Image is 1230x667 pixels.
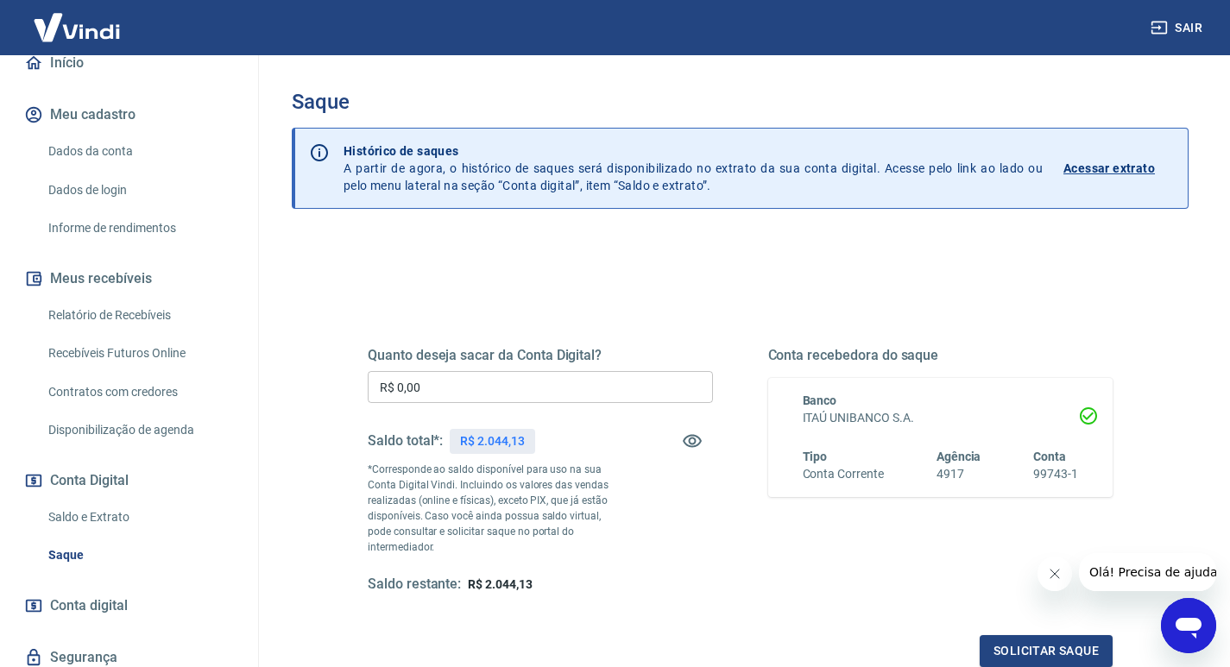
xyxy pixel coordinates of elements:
p: R$ 2.044,13 [460,432,524,450]
a: Dados de login [41,173,237,208]
img: Vindi [21,1,133,53]
span: Agência [937,450,981,463]
a: Relatório de Recebíveis [41,298,237,333]
span: R$ 2.044,13 [468,577,532,591]
button: Sair [1147,12,1209,44]
a: Disponibilização de agenda [41,412,237,448]
button: Meu cadastro [21,96,237,134]
p: Histórico de saques [344,142,1043,160]
a: Saque [41,538,237,573]
iframe: Fechar mensagem [1038,557,1072,591]
iframe: Mensagem da empresa [1079,553,1216,591]
a: Dados da conta [41,134,237,169]
p: A partir de agora, o histórico de saques será disponibilizado no extrato da sua conta digital. Ac... [344,142,1043,194]
span: Tipo [803,450,828,463]
p: *Corresponde ao saldo disponível para uso na sua Conta Digital Vindi. Incluindo os valores das ve... [368,462,627,555]
a: Recebíveis Futuros Online [41,336,237,371]
span: Conta digital [50,594,128,618]
a: Contratos com credores [41,374,237,410]
iframe: Botão para abrir a janela de mensagens [1161,598,1216,653]
h6: 99743-1 [1033,465,1078,483]
a: Informe de rendimentos [41,211,237,246]
a: Início [21,44,237,82]
a: Saldo e Extrato [41,500,237,535]
h3: Saque [292,90,1189,114]
p: Acessar extrato [1063,160,1155,177]
h6: Conta Corrente [803,465,884,483]
span: Banco [803,393,837,407]
span: Olá! Precisa de ajuda? [10,12,145,26]
a: Conta digital [21,587,237,625]
h6: ITAÚ UNIBANCO S.A. [803,409,1079,427]
button: Conta Digital [21,462,237,500]
span: Conta [1033,450,1066,463]
a: Acessar extrato [1063,142,1174,194]
h5: Conta recebedora do saque [768,347,1113,364]
h5: Saldo total*: [368,432,443,450]
h5: Quanto deseja sacar da Conta Digital? [368,347,713,364]
button: Solicitar saque [980,635,1113,667]
h5: Saldo restante: [368,576,461,594]
button: Meus recebíveis [21,260,237,298]
h6: 4917 [937,465,981,483]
